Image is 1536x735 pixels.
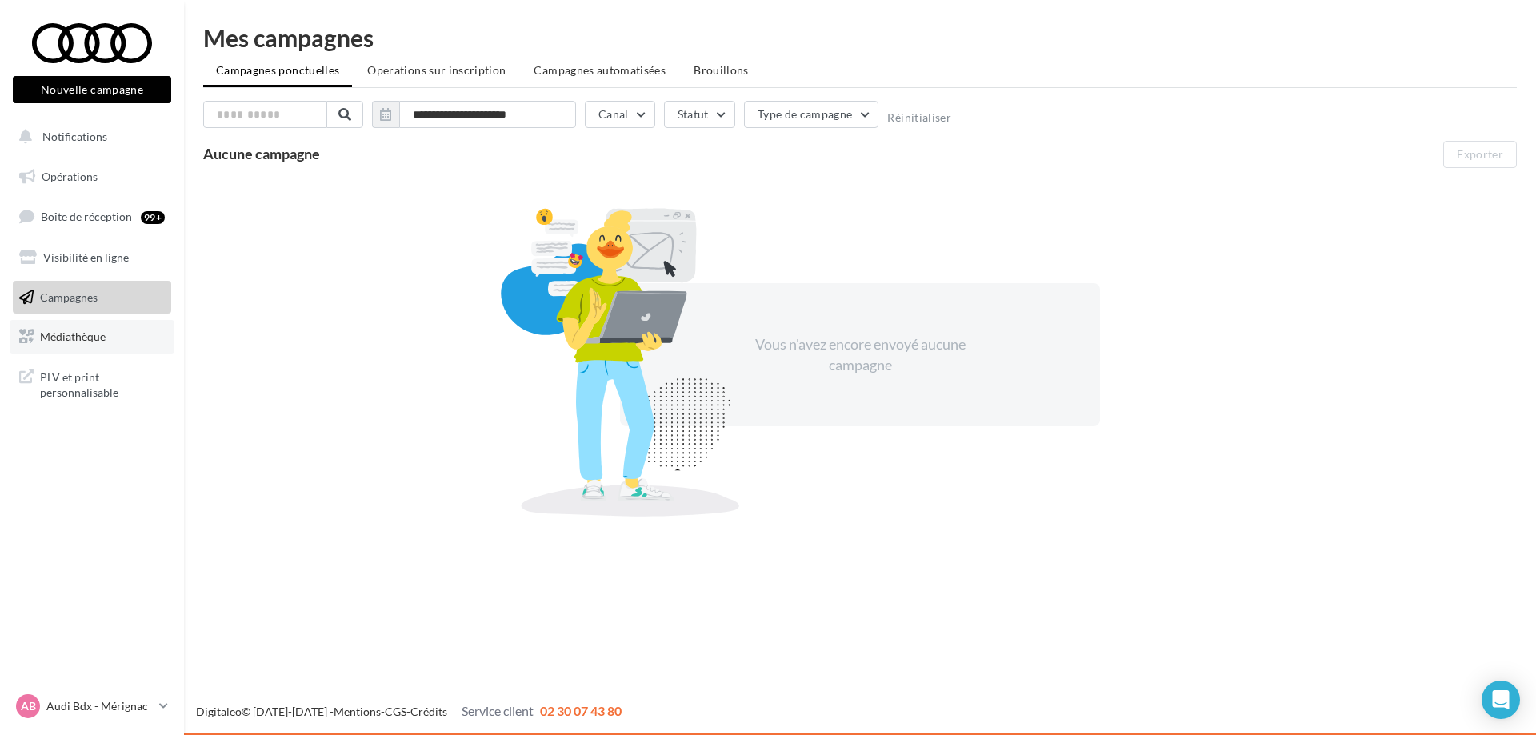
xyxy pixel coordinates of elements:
[744,101,879,128] button: Type de campagne
[42,170,98,183] span: Opérations
[887,111,951,124] button: Réinitialiser
[43,250,129,264] span: Visibilité en ligne
[10,160,174,194] a: Opérations
[540,703,622,718] span: 02 30 07 43 80
[410,705,447,718] a: Crédits
[664,101,735,128] button: Statut
[21,698,36,714] span: AB
[1482,681,1520,719] div: Open Intercom Messenger
[585,101,655,128] button: Canal
[42,130,107,143] span: Notifications
[41,210,132,223] span: Boîte de réception
[203,145,320,162] span: Aucune campagne
[196,705,242,718] a: Digitaleo
[203,26,1517,50] div: Mes campagnes
[367,63,506,77] span: Operations sur inscription
[10,281,174,314] a: Campagnes
[10,320,174,354] a: Médiathèque
[722,334,998,375] div: Vous n'avez encore envoyé aucune campagne
[40,366,165,401] span: PLV et print personnalisable
[10,241,174,274] a: Visibilité en ligne
[196,705,622,718] span: © [DATE]-[DATE] - - -
[462,703,534,718] span: Service client
[694,63,749,77] span: Brouillons
[334,705,381,718] a: Mentions
[1443,141,1517,168] button: Exporter
[10,199,174,234] a: Boîte de réception99+
[40,290,98,303] span: Campagnes
[40,330,106,343] span: Médiathèque
[10,360,174,407] a: PLV et print personnalisable
[141,211,165,224] div: 99+
[385,705,406,718] a: CGS
[10,120,168,154] button: Notifications
[534,63,666,77] span: Campagnes automatisées
[46,698,153,714] p: Audi Bdx - Mérignac
[13,691,171,721] a: AB Audi Bdx - Mérignac
[13,76,171,103] button: Nouvelle campagne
